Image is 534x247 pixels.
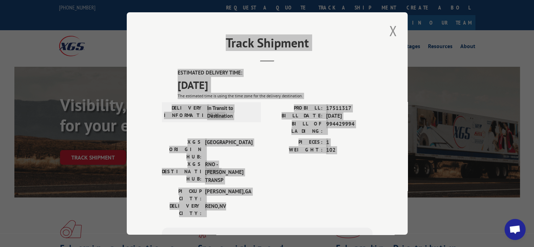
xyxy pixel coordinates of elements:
h2: Track Shipment [162,38,373,51]
label: PROBILL: [267,104,323,112]
span: [GEOGRAPHIC_DATA] [205,138,252,161]
span: [DATE] [326,112,373,120]
label: DELIVERY INFORMATION: [164,104,204,120]
span: 994429994 [326,120,373,135]
label: PICKUP CITY: [162,188,202,202]
span: 17511317 [326,104,373,112]
label: DELIVERY CITY: [162,202,202,217]
button: Close modal [387,21,399,40]
span: [PERSON_NAME] , GA [205,188,252,202]
span: [DATE] [178,77,373,93]
span: In Transit to Destination [207,104,255,120]
label: BILL OF LADING: [267,120,323,135]
a: Open chat [505,219,526,240]
span: RNO - [PERSON_NAME] TRANSP [205,161,252,184]
label: WEIGHT: [267,146,323,154]
label: PIECES: [267,138,323,147]
div: The estimated time is using the time zone for the delivery destination. [178,93,373,99]
span: 1 [326,138,373,147]
label: BILL DATE: [267,112,323,120]
label: ESTIMATED DELIVERY TIME: [178,69,373,77]
label: XGS DESTINATION HUB: [162,161,202,184]
span: 102 [326,146,373,154]
label: XGS ORIGIN HUB: [162,138,202,161]
span: RENO , NV [205,202,252,217]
